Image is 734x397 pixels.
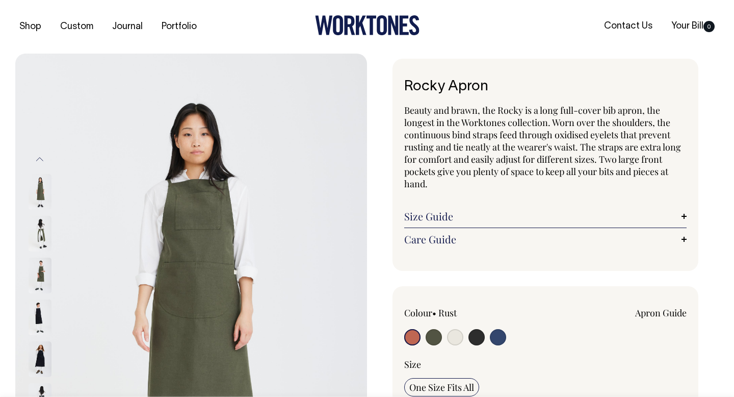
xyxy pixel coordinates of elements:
div: Size [404,358,687,370]
a: Shop [15,18,45,35]
img: olive [29,216,51,252]
label: Rust [438,307,457,319]
img: olive [29,174,51,210]
a: Size Guide [404,210,687,222]
a: Your Bill0 [667,18,719,35]
span: • [432,307,436,319]
input: One Size Fits All [404,378,479,396]
img: olive [29,258,51,293]
span: Beauty and brawn, the Rocky is a long full-cover bib apron, the longest in the Worktones collecti... [404,104,681,190]
a: Apron Guide [635,307,687,319]
h1: Rocky Apron [404,79,687,95]
img: charcoal [29,341,51,377]
button: Previous [32,148,47,171]
img: charcoal [29,300,51,335]
div: Colour [404,307,517,319]
a: Custom [56,18,97,35]
a: Journal [108,18,147,35]
a: Care Guide [404,233,687,245]
span: 0 [703,21,715,32]
span: One Size Fits All [409,381,474,393]
a: Portfolio [158,18,201,35]
a: Contact Us [600,18,657,35]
